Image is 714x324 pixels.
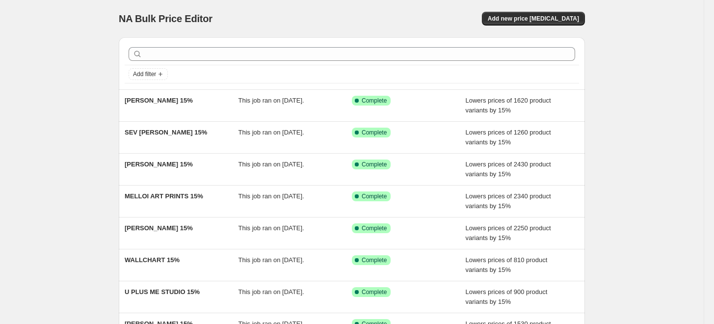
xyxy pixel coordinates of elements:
span: Lowers prices of 810 product variants by 15% [466,256,548,273]
span: Lowers prices of 2340 product variants by 15% [466,192,551,210]
span: This job ran on [DATE]. [238,161,304,168]
button: Add filter [129,68,168,80]
span: U PLUS ME STUDIO 15% [125,288,200,296]
span: Lowers prices of 2430 product variants by 15% [466,161,551,178]
span: Lowers prices of 1620 product variants by 15% [466,97,551,114]
span: [PERSON_NAME] 15% [125,161,193,168]
span: Add filter [133,70,156,78]
span: Complete [362,97,387,105]
span: This job ran on [DATE]. [238,192,304,200]
span: Lowers prices of 900 product variants by 15% [466,288,548,305]
span: MELLOI ART PRINTS 15% [125,192,203,200]
span: Lowers prices of 1260 product variants by 15% [466,129,551,146]
span: [PERSON_NAME] 15% [125,224,193,232]
span: This job ran on [DATE]. [238,224,304,232]
span: [PERSON_NAME] 15% [125,97,193,104]
button: Add new price [MEDICAL_DATA] [482,12,585,26]
span: Complete [362,129,387,136]
span: Complete [362,161,387,168]
span: Complete [362,224,387,232]
span: WALLCHART 15% [125,256,180,264]
span: This job ran on [DATE]. [238,256,304,264]
span: Complete [362,192,387,200]
span: Lowers prices of 2250 product variants by 15% [466,224,551,242]
span: Add new price [MEDICAL_DATA] [488,15,579,23]
span: This job ran on [DATE]. [238,288,304,296]
span: This job ran on [DATE]. [238,129,304,136]
span: Complete [362,256,387,264]
span: SEV [PERSON_NAME] 15% [125,129,207,136]
span: This job ran on [DATE]. [238,97,304,104]
span: NA Bulk Price Editor [119,13,212,24]
span: Complete [362,288,387,296]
